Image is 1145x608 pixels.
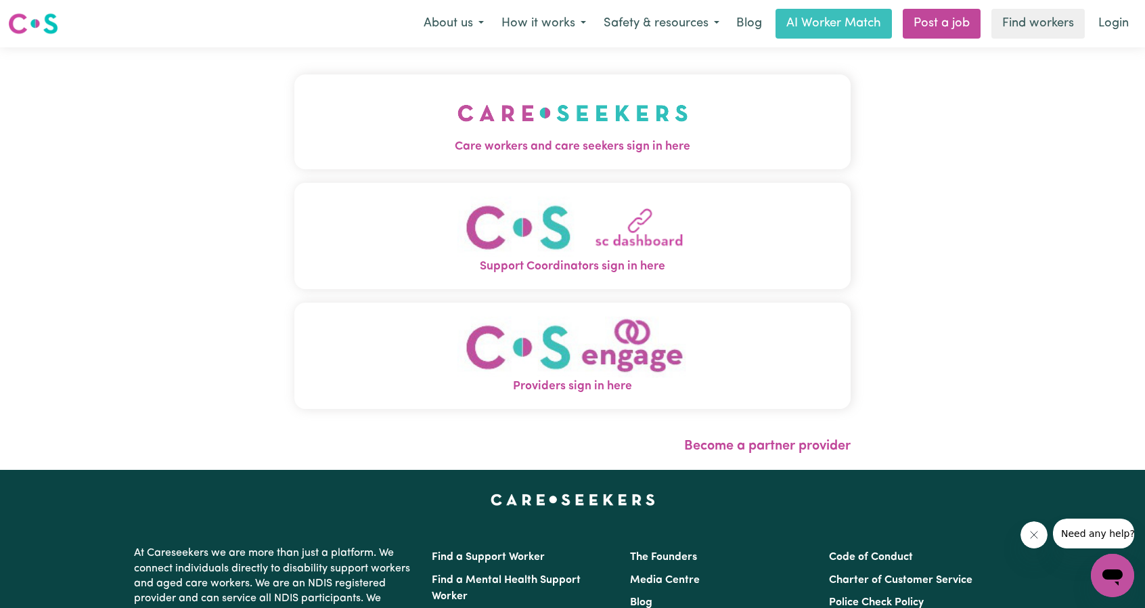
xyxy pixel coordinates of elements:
[294,183,851,289] button: Support Coordinators sign in here
[829,575,972,586] a: Charter of Customer Service
[8,12,58,36] img: Careseekers logo
[1053,519,1134,548] iframe: Message from company
[415,9,493,38] button: About us
[8,9,82,20] span: Need any help?
[432,552,545,563] a: Find a Support Worker
[829,552,913,563] a: Code of Conduct
[829,597,924,608] a: Police Check Policy
[8,8,58,39] a: Careseekers logo
[1020,521,1048,548] iframe: Close message
[294,138,851,156] span: Care workers and care seekers sign in here
[630,552,697,563] a: The Founders
[294,303,851,409] button: Providers sign in here
[491,494,655,505] a: Careseekers home page
[728,9,770,39] a: Blog
[595,9,728,38] button: Safety & resources
[991,9,1085,39] a: Find workers
[776,9,892,39] a: AI Worker Match
[432,575,581,602] a: Find a Mental Health Support Worker
[1091,554,1134,597] iframe: Button to launch messaging window
[630,597,652,608] a: Blog
[493,9,595,38] button: How it works
[630,575,700,586] a: Media Centre
[294,258,851,276] span: Support Coordinators sign in here
[684,439,851,453] a: Become a partner provider
[294,74,851,169] button: Care workers and care seekers sign in here
[1090,9,1137,39] a: Login
[903,9,981,39] a: Post a job
[294,378,851,395] span: Providers sign in here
